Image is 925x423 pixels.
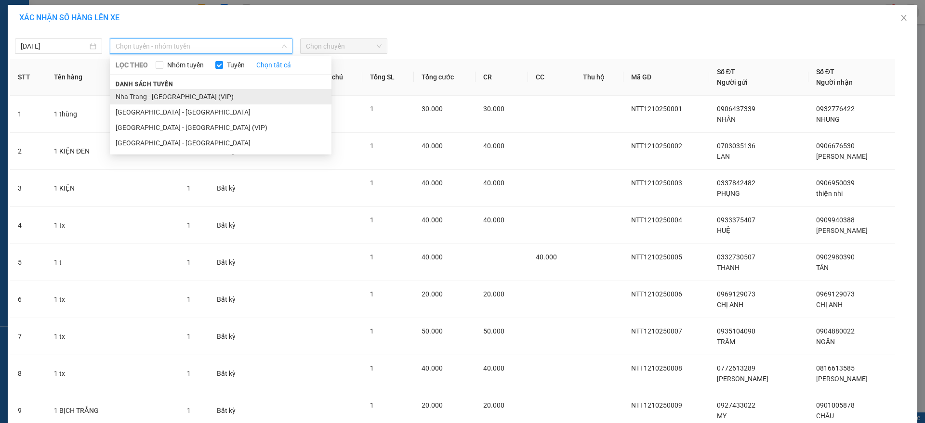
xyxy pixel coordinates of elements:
th: Tổng cước [414,59,476,96]
span: 0332730507 [717,253,755,261]
td: 8 [10,355,46,392]
th: Tên hàng [46,59,179,96]
span: 0901005878 [816,401,855,409]
span: 0772613289 [717,364,755,372]
span: 0969129073 [717,290,755,298]
li: [GEOGRAPHIC_DATA] - [GEOGRAPHIC_DATA] (VIP) [110,120,331,135]
span: NTT1210250002 [631,142,682,150]
span: Người nhận [816,78,853,86]
span: 1 [370,401,374,409]
span: 40.000 [422,364,443,372]
span: NTT1210250006 [631,290,682,298]
span: 0933375407 [717,216,755,224]
span: 40.000 [422,179,443,187]
button: Close [890,5,917,32]
td: 1 t [46,244,179,281]
span: 20.000 [483,290,504,298]
td: 7 [10,318,46,355]
span: NHUNG [816,115,840,123]
td: 1 tx [46,281,179,318]
td: Bất kỳ [209,207,253,244]
span: CHÂU [816,412,834,420]
span: Số ĐT [816,68,834,76]
td: Bất kỳ [209,281,253,318]
span: 30.000 [483,105,504,113]
span: 1 [370,327,374,335]
span: Chọn tuyến - nhóm tuyến [116,39,287,53]
span: 1 [370,216,374,224]
span: close [900,14,908,22]
span: 40.000 [422,253,443,261]
th: Mã GD [623,59,709,96]
span: thiện nhi [816,190,843,197]
span: MY [717,412,727,420]
span: Danh sách tuyến [110,80,179,89]
span: 1 [370,364,374,372]
span: THANH [717,264,740,271]
span: 1 [370,253,374,261]
td: 6 [10,281,46,318]
span: 30.000 [422,105,443,113]
span: 0909940388 [816,216,855,224]
span: 1 [187,258,191,266]
span: 50.000 [483,327,504,335]
span: 0927433022 [717,401,755,409]
span: 40.000 [483,179,504,187]
span: 0904880022 [816,327,855,335]
li: [GEOGRAPHIC_DATA] - [GEOGRAPHIC_DATA] [110,104,331,120]
span: TRÂM [717,338,735,346]
span: 50.000 [422,327,443,335]
span: NTT1210250009 [631,401,682,409]
td: 5 [10,244,46,281]
span: 1 [187,370,191,377]
span: 40.000 [422,216,443,224]
span: 0906950039 [816,179,855,187]
span: 1 [187,221,191,229]
span: 1 [370,142,374,150]
span: [PERSON_NAME] [816,375,868,383]
span: TÂN [816,264,829,271]
span: NTT1210250004 [631,216,682,224]
li: Nha Trang - [GEOGRAPHIC_DATA] (VIP) [110,89,331,104]
td: 3 [10,170,46,207]
span: 0816613585 [816,364,855,372]
b: [DOMAIN_NAME] [110,37,161,44]
span: XÁC NHẬN SỐ HÀNG LÊN XE [19,13,119,22]
span: 0902980390 [816,253,855,261]
b: BIÊN NHẬN GỬI HÀNG [78,14,108,76]
span: 20.000 [483,401,504,409]
span: 1 [370,290,374,298]
th: Ghi chú [312,59,362,96]
span: CHỊ ANH [717,301,743,308]
td: 4 [10,207,46,244]
span: 1 [187,407,191,414]
span: LAN [717,153,730,160]
span: Số ĐT [717,68,735,76]
span: [PERSON_NAME] [816,227,868,234]
td: 1 tx [46,207,179,244]
span: [PERSON_NAME] [816,153,868,160]
span: 0906676530 [816,142,855,150]
span: 1 [370,179,374,187]
span: NTT1210250005 [631,253,682,261]
span: NTT1210250007 [631,327,682,335]
span: 20.000 [422,290,443,298]
td: Bất kỳ [209,244,253,281]
td: 2 [10,133,46,170]
span: CHỊ ANH [816,301,843,308]
input: 12/10/2025 [21,41,88,51]
span: 40.000 [422,142,443,150]
span: HUỆ [717,227,730,234]
span: 40.000 [536,253,557,261]
li: (c) 2017 [110,46,161,58]
th: Thu hộ [575,59,623,96]
span: 40.000 [483,142,504,150]
th: STT [10,59,46,96]
span: 1 [187,184,191,192]
span: NTT1210250003 [631,179,682,187]
span: 40.000 [483,364,504,372]
th: CC [528,59,575,96]
span: NHÂN [717,115,736,123]
td: 1 thùng [46,96,179,133]
span: Người gửi [717,78,748,86]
